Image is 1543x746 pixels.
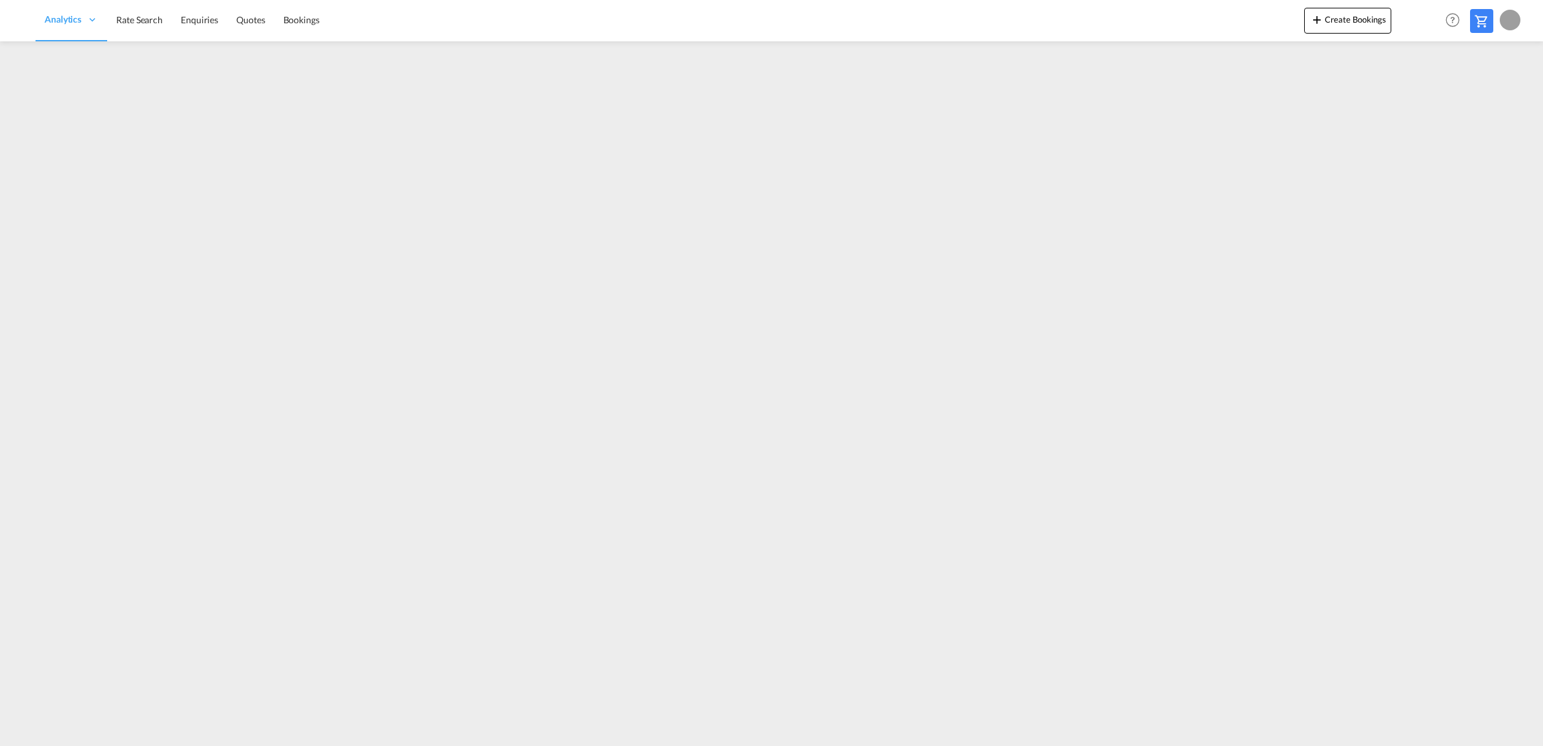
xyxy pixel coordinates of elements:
md-icon: icon-plus 400-fg [1309,12,1325,27]
span: Analytics [45,13,81,26]
div: Help [1442,9,1470,32]
span: Help [1442,9,1464,31]
span: Enquiries [181,14,218,25]
span: Rate Search [116,14,163,25]
button: icon-plus 400-fgCreate Bookings [1304,8,1391,34]
span: Quotes [236,14,265,25]
span: Bookings [283,14,320,25]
